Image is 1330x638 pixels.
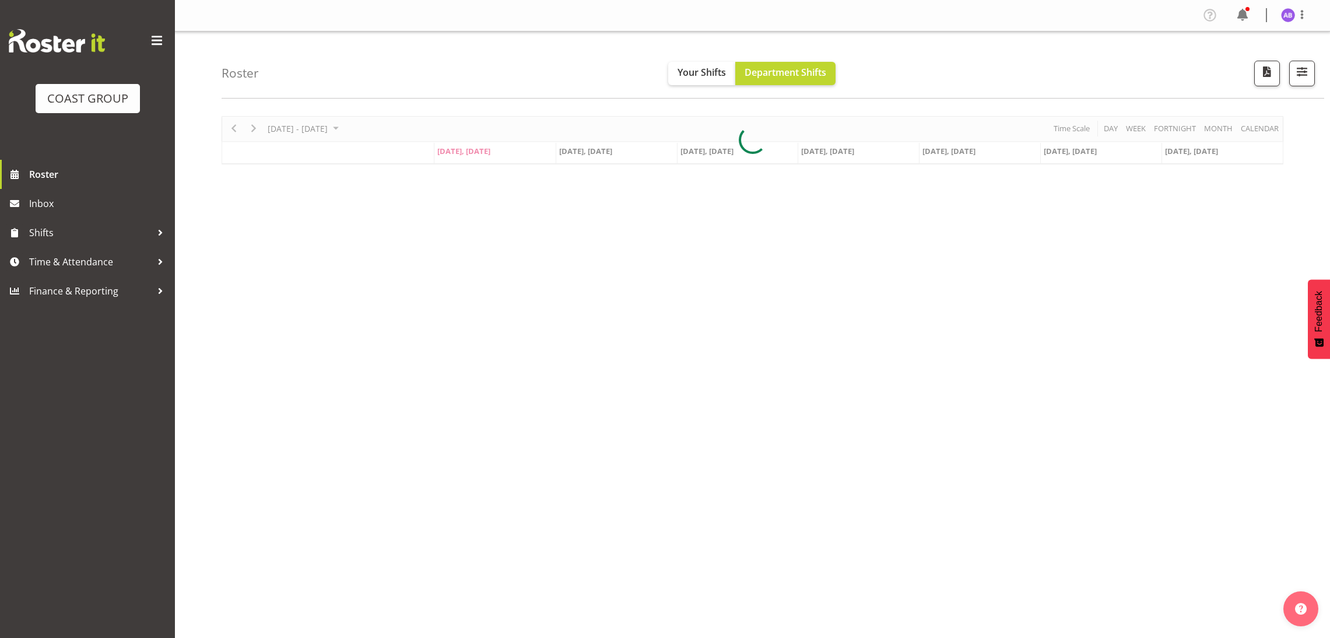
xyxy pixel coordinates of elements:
[1281,8,1295,22] img: amy-buchanan3142.jpg
[222,66,259,80] h4: Roster
[1308,279,1330,359] button: Feedback - Show survey
[1314,291,1324,332] span: Feedback
[1254,61,1280,86] button: Download a PDF of the roster according to the set date range.
[1295,603,1307,615] img: help-xxl-2.png
[678,66,726,79] span: Your Shifts
[29,195,169,212] span: Inbox
[29,166,169,183] span: Roster
[735,62,836,85] button: Department Shifts
[9,29,105,52] img: Rosterit website logo
[29,224,152,241] span: Shifts
[29,282,152,300] span: Finance & Reporting
[29,253,152,271] span: Time & Attendance
[1289,61,1315,86] button: Filter Shifts
[745,66,826,79] span: Department Shifts
[47,90,128,107] div: COAST GROUP
[668,62,735,85] button: Your Shifts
